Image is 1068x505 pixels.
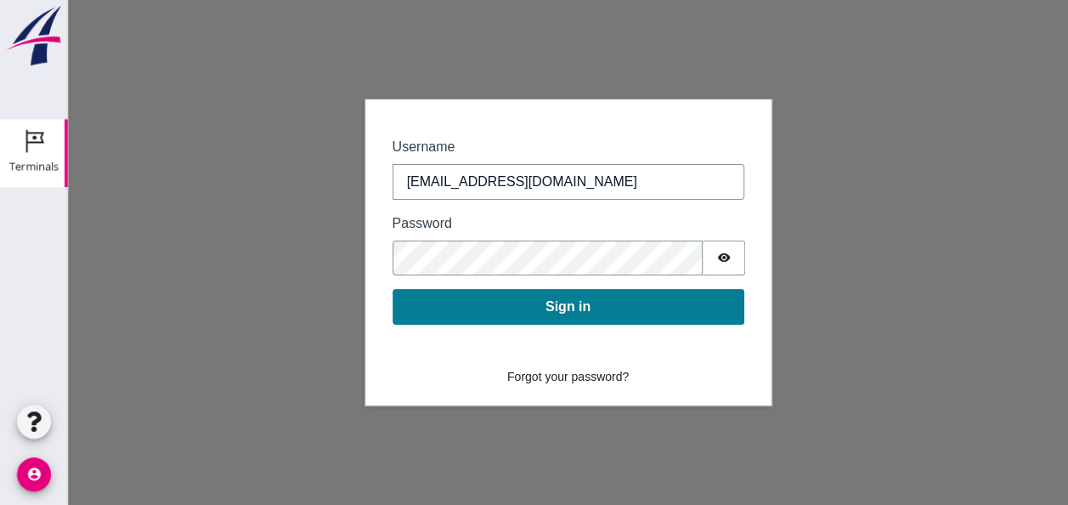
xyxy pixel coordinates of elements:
input: Enter your Username [325,164,676,200]
div: Terminals [9,161,59,172]
label: Username [325,137,676,157]
button: Sign in [325,289,676,325]
button: Forgot your password? [428,362,572,392]
button: Show password [635,241,677,275]
i: account_circle [17,457,51,491]
img: logo-small.a267ee39.svg [3,4,65,67]
label: Password [325,213,676,234]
